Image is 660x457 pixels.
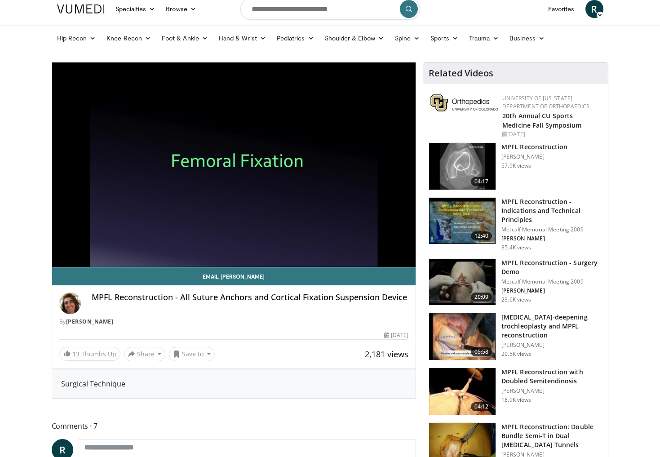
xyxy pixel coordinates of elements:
a: 05:58 [MEDICAL_DATA]-deepening trochleoplasty and MPFL reconstruction [PERSON_NAME] 20.5K views [429,313,602,360]
a: 04:12 MPFL Reconstruction with Doubled Semitendinosis [PERSON_NAME] 18.9K views [429,368,602,415]
div: By [59,318,409,326]
a: Email [PERSON_NAME] [52,267,416,285]
p: 57.9K views [501,162,531,169]
span: 05:58 [471,347,492,356]
a: University of [US_STATE] Department of Orthopaedics [502,94,589,110]
span: 12:40 [471,231,492,240]
button: Share [124,347,166,361]
p: [PERSON_NAME] [501,153,567,160]
img: 505043_3.png.150x105_q85_crop-smart_upscale.jpg [429,368,496,415]
p: Metcalf Memorial Meeting 2009 [501,226,602,233]
h3: MPFL Reconstruction - Surgery Demo [501,258,602,276]
p: 18.9K views [501,396,531,404]
div: [DATE] [384,331,408,339]
a: 04:17 MPFL Reconstruction [PERSON_NAME] 57.9K views [429,142,602,190]
div: Surgical Technique [61,378,407,389]
span: 04:17 [471,177,492,186]
a: Shoulder & Elbow [319,29,390,47]
button: Save to [169,347,215,361]
img: XzOTlMlQSGUnbGTX4xMDoxOjB1O8AjAz_1.150x105_q85_crop-smart_upscale.jpg [429,313,496,360]
p: [PERSON_NAME] [501,342,602,349]
div: [DATE] [502,130,601,138]
a: Business [504,29,550,47]
img: Avatar [59,293,81,314]
p: [PERSON_NAME] [501,287,602,294]
a: 13 Thumbs Up [59,347,120,361]
p: Metcalf Memorial Meeting 2009 [501,278,602,285]
video-js: Video Player [52,62,416,267]
h3: MPFL Reconstruction: Double Bundle Semi-T in Dual [MEDICAL_DATA] Tunnels [501,422,602,449]
a: Knee Recon [101,29,156,47]
a: Hip Recon [52,29,102,47]
h3: [MEDICAL_DATA]-deepening trochleoplasty and MPFL reconstruction [501,313,602,340]
img: 355603a8-37da-49b6-856f-e00d7e9307d3.png.150x105_q85_autocrop_double_scale_upscale_version-0.2.png [430,94,498,111]
a: Spine [390,29,425,47]
a: Sports [425,29,464,47]
h3: MPFL Reconstruction - Indications and Technical Principles [501,197,602,224]
a: Foot & Ankle [156,29,213,47]
img: 38434_0000_3.png.150x105_q85_crop-smart_upscale.jpg [429,143,496,190]
h4: MPFL Reconstruction - All Suture Anchors and Cortical Fixation Suspension Device [92,293,409,302]
h4: Related Videos [429,68,493,79]
a: Trauma [464,29,505,47]
p: [PERSON_NAME] [501,387,602,395]
a: 20th Annual CU Sports Medicine Fall Symposium [502,111,581,129]
img: 642458_3.png.150x105_q85_crop-smart_upscale.jpg [429,198,496,244]
h3: MPFL Reconstruction with Doubled Semitendinosis [501,368,602,386]
a: Pediatrics [271,29,319,47]
a: 20:09 MPFL Reconstruction - Surgery Demo Metcalf Memorial Meeting 2009 [PERSON_NAME] 23.6K views [429,258,602,306]
a: [PERSON_NAME] [66,318,114,325]
a: Hand & Wrist [213,29,271,47]
p: 35.4K views [501,244,531,251]
p: [PERSON_NAME] [501,235,602,242]
h3: MPFL Reconstruction [501,142,567,151]
p: 20.5K views [501,351,531,358]
img: VuMedi Logo [57,4,105,13]
a: 12:40 MPFL Reconstruction - Indications and Technical Principles Metcalf Memorial Meeting 2009 [P... [429,197,602,251]
span: 04:12 [471,402,492,411]
span: Comments 7 [52,420,416,432]
span: 2,181 views [365,349,408,359]
span: 13 [72,350,80,358]
img: aren_3.png.150x105_q85_crop-smart_upscale.jpg [429,259,496,306]
p: 23.6K views [501,296,531,303]
span: 20:09 [471,293,492,302]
